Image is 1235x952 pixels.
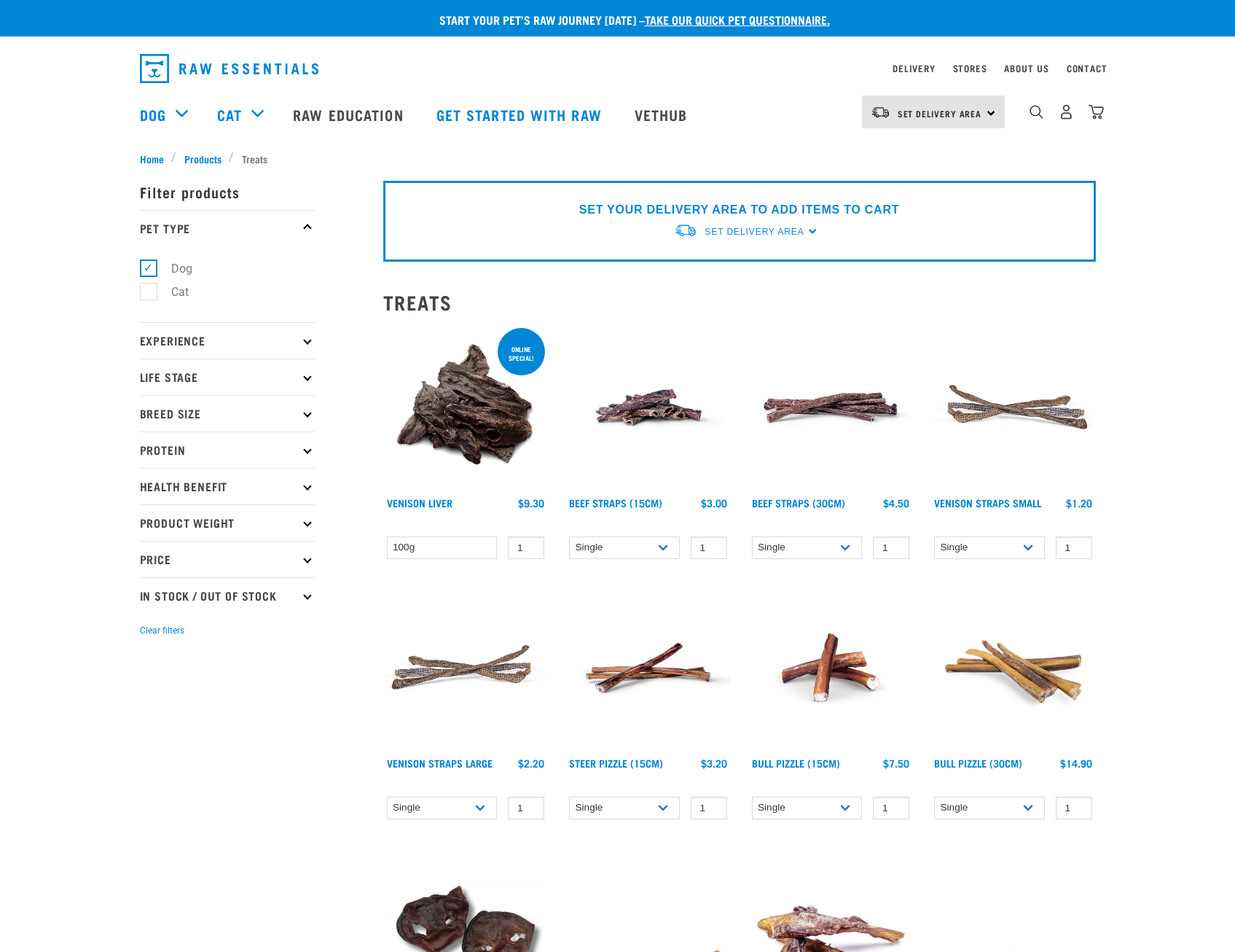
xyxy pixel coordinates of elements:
label: Cat [148,283,195,301]
a: Stores [953,66,987,71]
p: Pet Type [140,210,315,246]
a: About Us [1004,66,1048,71]
div: $7.50 [883,757,909,769]
span: Set Delivery Area [898,111,982,116]
input: 1 [1056,797,1092,819]
input: 1 [1056,537,1092,559]
img: van-moving.png [674,223,697,238]
input: 1 [873,797,909,819]
label: Dog [148,260,198,278]
img: Raw Essentials Beef Straps 6 Pack [748,325,914,491]
p: Experience [140,322,315,359]
img: Raw Essentials Logo [140,54,318,83]
img: Raw Essentials Steer Pizzle 15cm [565,585,731,751]
p: Product Weight [140,504,315,541]
a: Get started with Raw [422,85,620,144]
img: Pile Of Venison Liver For Pets [383,325,549,491]
a: Steer Pizzle (15cm) [569,760,663,765]
img: Stack of 3 Venison Straps Treats for Pets [383,585,549,751]
div: $9.30 [518,497,544,509]
p: In Stock / Out Of Stock [140,577,315,614]
span: Products [184,151,221,166]
span: Set Delivery Area [705,227,804,237]
button: Clear filters [140,624,184,637]
input: 1 [691,797,727,819]
p: Life Stage [140,359,315,395]
h2: Treats [383,291,1096,313]
div: $3.20 [701,757,727,769]
span: Home [140,151,164,166]
p: Price [140,541,315,577]
p: Breed Size [140,395,315,432]
a: Venison Straps Small [934,500,1041,505]
img: home-icon@2x.png [1089,104,1104,120]
input: 1 [508,537,544,559]
p: Protein [140,432,315,468]
div: $14.90 [1060,757,1092,769]
a: Home [140,151,172,166]
p: Health Benefit [140,468,315,504]
input: 1 [691,537,727,559]
div: ONLINE SPECIAL! [498,338,545,369]
a: Delivery [893,66,935,71]
img: Venison Straps [930,325,1096,491]
a: Venison Straps Large [387,760,493,765]
nav: breadcrumbs [140,151,1096,166]
div: $1.20 [1066,497,1092,509]
div: $2.20 [518,757,544,769]
nav: dropdown navigation [128,48,1107,89]
a: Beef Straps (15cm) [569,500,662,505]
a: Bull Pizzle (30cm) [934,760,1022,765]
a: Beef Straps (30cm) [752,500,845,505]
a: Cat [217,104,242,125]
img: van-moving.png [871,106,890,119]
img: user.png [1059,104,1074,120]
img: Bull Pizzle 30cm for Dogs [930,585,1096,751]
input: 1 [873,537,909,559]
a: Raw Education [278,85,421,144]
a: Contact [1067,66,1107,71]
div: $4.50 [883,497,909,509]
a: Dog [140,104,166,125]
img: Bull Pizzle [748,585,914,751]
div: $3.00 [701,497,727,509]
a: Vethub [620,85,706,144]
input: 1 [508,797,544,819]
a: Products [176,151,229,166]
a: take our quick pet questionnaire. [645,16,830,23]
p: Filter products [140,173,315,210]
img: Raw Essentials Beef Straps 15cm 6 Pack [565,325,731,491]
p: SET YOUR DELIVERY AREA TO ADD ITEMS TO CART [579,201,899,219]
a: Bull Pizzle (15cm) [752,760,840,765]
img: home-icon-1@2x.png [1030,105,1043,119]
a: Venison Liver [387,500,452,505]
